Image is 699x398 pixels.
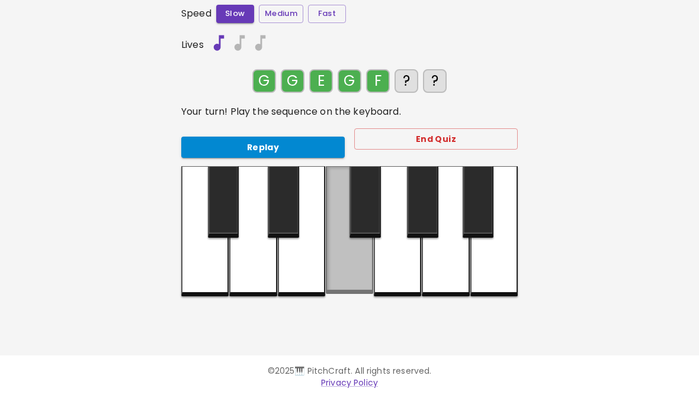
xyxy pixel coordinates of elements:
[259,5,303,23] button: Medium
[423,69,447,93] div: ?
[252,69,276,93] div: G
[309,69,333,93] div: E
[321,377,378,389] a: Privacy Policy
[366,69,390,93] div: F
[395,69,418,93] div: ?
[354,128,518,150] button: End Quiz
[216,5,254,23] button: Slow
[14,365,685,377] p: © 2025 🎹 PitchCraft. All rights reserved.
[308,5,346,23] button: Fast
[181,105,518,119] p: Your turn! Play the sequence on the keyboard.
[338,69,361,93] div: G
[181,5,211,22] h6: Speed
[181,37,204,53] h6: Lives
[181,137,345,158] button: Replay
[281,69,304,93] div: G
